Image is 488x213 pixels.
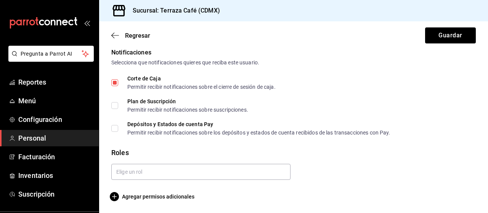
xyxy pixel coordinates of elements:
button: Agregar permisos adicionales [111,192,194,201]
span: Regresar [125,32,150,39]
button: open_drawer_menu [84,20,90,26]
div: Permitir recibir notificaciones sobre los depósitos y estados de cuenta recibidos de las transacc... [127,130,390,135]
span: Personal [18,133,93,143]
div: Depósitos y Estados de cuenta Pay [127,122,390,127]
h3: Sucursal: Terraza Café (CDMX) [127,6,220,15]
div: Permitir recibir notificaciones sobre suscripciones. [127,107,248,112]
div: Corte de Caja [127,76,276,81]
div: Permitir recibir notificaciones sobre el cierre de sesión de caja. [127,84,276,90]
div: Notificaciones [111,48,476,57]
div: Selecciona que notificaciones quieres que reciba este usuario. [111,59,476,67]
input: Elige un rol [111,164,291,180]
span: Reportes [18,77,93,87]
span: Menú [18,96,93,106]
button: Regresar [111,32,150,39]
button: Guardar [425,27,476,43]
span: Inventarios [18,170,93,181]
span: Configuración [18,114,93,125]
span: Suscripción [18,189,93,199]
div: Plan de Suscripción [127,99,248,104]
span: Facturación [18,152,93,162]
button: Pregunta a Parrot AI [8,46,94,62]
a: Pregunta a Parrot AI [5,55,94,63]
div: Roles [111,147,476,158]
span: Pregunta a Parrot AI [21,50,82,58]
